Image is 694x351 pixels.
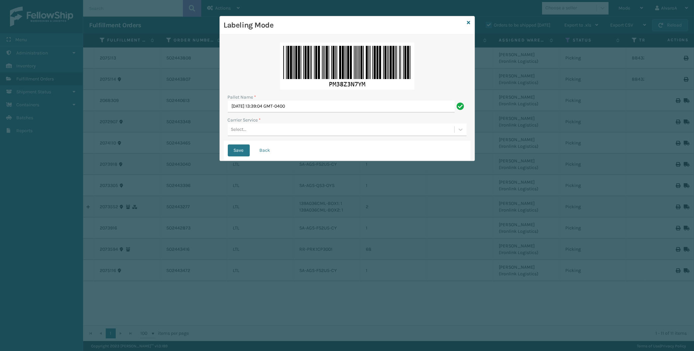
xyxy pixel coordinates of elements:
[228,144,250,156] button: Save
[254,144,276,156] button: Back
[280,43,414,90] img: BdjiUtoEIVkdAAAAAElFTkSuQmCC
[228,94,256,101] label: Pallet Name
[231,126,247,133] div: Select...
[224,20,465,30] h3: Labeling Mode
[228,117,261,124] label: Carrier Service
